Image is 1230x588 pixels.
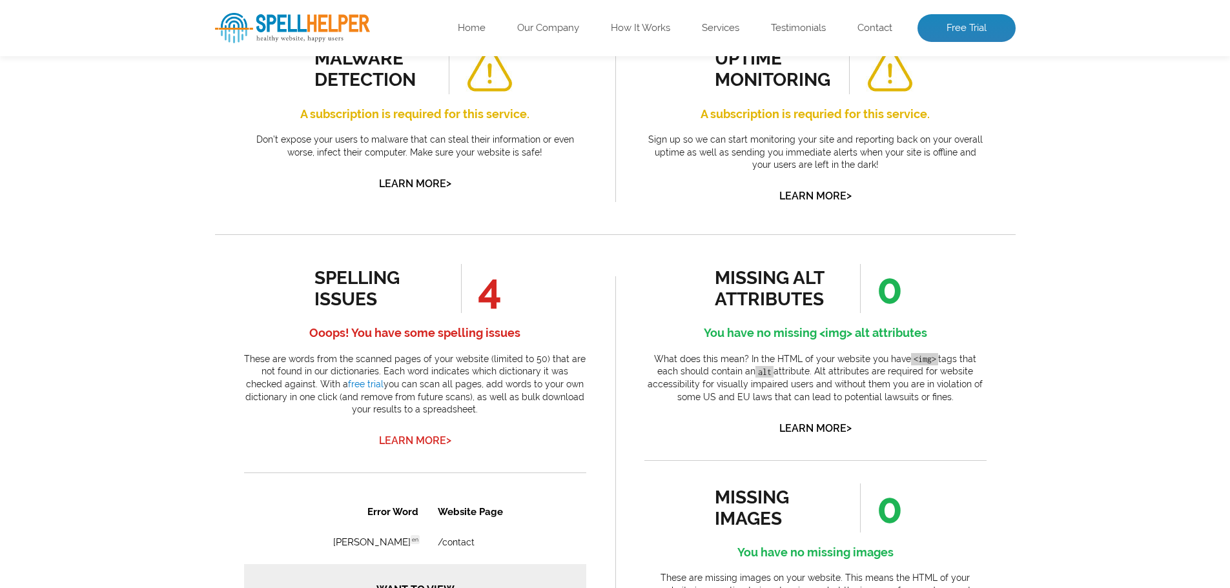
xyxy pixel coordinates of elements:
[644,134,987,172] p: Sign up so we can start monitoring your site and reporting back on your overall uptime as well as...
[167,39,176,48] span: en
[715,48,832,90] div: uptime monitoring
[112,137,230,164] a: Get Free Trial
[244,104,586,125] h4: A subscription is required for this service.
[857,22,892,35] a: Contact
[244,323,586,343] h4: Ooops! You have some spelling issues
[779,190,852,202] a: Learn More>
[446,174,451,192] span: >
[185,1,309,31] th: Website Page
[466,50,513,92] img: alert
[644,323,987,343] h4: You have no missing <img> alt attributes
[379,434,451,447] a: Learn More>
[458,22,486,35] a: Home
[6,88,336,124] h3: All Results?
[846,187,852,205] span: >
[644,104,987,125] h4: A subscription is requried for this service.
[379,177,451,190] a: Learn More>
[860,483,903,532] span: 0
[517,22,579,35] a: Our Company
[911,353,938,365] code: <img>
[644,353,987,403] p: What does this mean? In the HTML of your website you have tags that each should contain an attrib...
[6,88,336,100] span: Want to view
[34,32,183,61] td: [PERSON_NAME]
[194,41,231,52] a: /contact
[866,50,914,92] img: alert
[314,267,431,310] div: spelling issues
[779,422,852,434] a: Learn More>
[917,14,1016,43] a: Free Trial
[755,366,774,378] code: alt
[461,264,502,313] span: 4
[715,267,832,310] div: missing alt attributes
[215,13,370,43] img: SpellHelper
[702,22,739,35] a: Services
[611,22,670,35] a: How It Works
[860,264,903,313] span: 0
[244,353,586,416] p: These are words from the scanned pages of your website (limited to 50) that are not found in our ...
[771,22,826,35] a: Testimonials
[244,134,586,159] p: Don’t expose your users to malware that can steal their information or even worse, infect their c...
[846,419,852,437] span: >
[715,487,832,529] div: missing images
[165,247,176,261] a: 1
[446,431,451,449] span: >
[644,542,987,563] h4: You have no missing images
[314,48,431,90] div: malware detection
[34,1,183,31] th: Error Word
[348,379,384,389] a: free trial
